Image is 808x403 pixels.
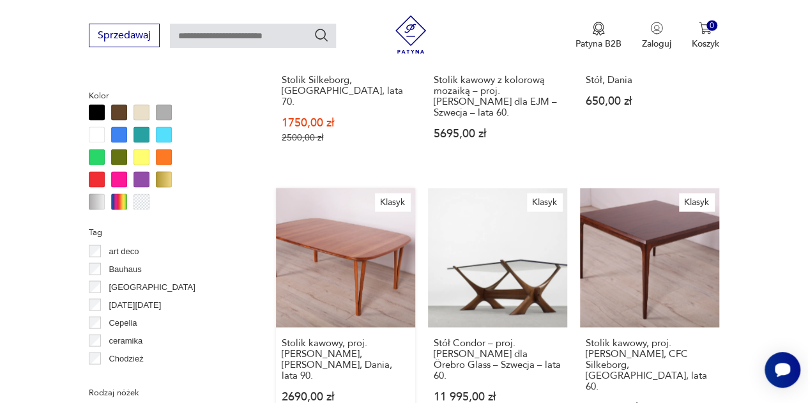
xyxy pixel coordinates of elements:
[89,225,245,239] p: Tag
[314,27,329,43] button: Szukaj
[282,337,409,381] h3: Stolik kawowy, proj. [PERSON_NAME], [PERSON_NAME], Dania, lata 90.
[434,74,561,118] h3: Stolik kawowy z kolorową mozaiką – proj. [PERSON_NAME] dla EJM – Szwecja – lata 60.
[706,20,717,31] div: 0
[109,316,137,330] p: Cepelia
[576,22,621,50] button: Patyna B2B
[109,298,161,312] p: [DATE][DATE]
[586,74,713,85] h3: Stół, Dania
[642,22,671,50] button: Zaloguj
[434,128,561,139] p: 5695,00 zł
[586,95,713,106] p: 650,00 zł
[109,351,143,365] p: Chodzież
[109,280,195,294] p: [GEOGRAPHIC_DATA]
[282,117,409,128] p: 1750,00 zł
[642,38,671,50] p: Zaloguj
[89,385,245,399] p: Rodzaj nóżek
[282,132,409,142] p: 2500,00 zł
[434,391,561,402] p: 11 995,00 zł
[109,333,142,347] p: ceramika
[89,88,245,102] p: Kolor
[586,337,713,392] h3: Stolik kawowy, proj. [PERSON_NAME], CFC Silkeborg, [GEOGRAPHIC_DATA], lata 60.
[576,38,621,50] p: Patyna B2B
[89,24,160,47] button: Sprzedawaj
[692,38,719,50] p: Koszyk
[650,22,663,34] img: Ikonka użytkownika
[699,22,712,34] img: Ikona koszyka
[89,32,160,41] a: Sprzedawaj
[109,262,141,276] p: Bauhaus
[282,391,409,402] p: 2690,00 zł
[109,369,141,383] p: Ćmielów
[592,22,605,36] img: Ikona medalu
[765,352,800,388] iframe: Smartsupp widget button
[282,74,409,107] h3: Stolik Silkeborg, [GEOGRAPHIC_DATA], lata 70.
[109,244,139,258] p: art deco
[576,22,621,50] a: Ikona medaluPatyna B2B
[434,337,561,381] h3: Stół Condor – proj. [PERSON_NAME] dla Örebro Glass – Szwecja – lata 60.
[392,15,430,54] img: Patyna - sklep z meblami i dekoracjami vintage
[692,22,719,50] button: 0Koszyk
